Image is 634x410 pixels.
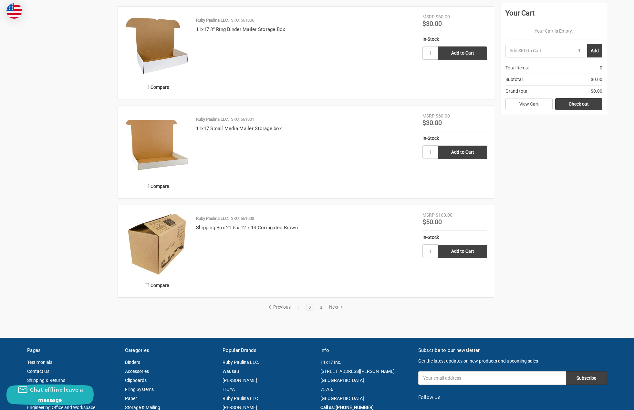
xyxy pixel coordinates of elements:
[145,85,149,89] input: Compare
[125,378,147,383] a: Clipboards
[591,76,602,83] span: $0.00
[27,360,52,365] a: Testimonials
[223,387,235,392] a: ITOYA
[438,146,487,159] input: Add to Cart
[422,212,435,219] div: MSRP
[27,347,118,354] h5: Pages
[223,378,257,383] a: [PERSON_NAME]
[295,305,302,310] a: 1
[422,135,487,142] div: In-Stock
[125,181,189,191] label: Compare
[505,76,524,83] span: Subtotal:
[6,384,94,405] button: Chat offline leave a message
[320,358,411,403] address: 11x17 Inc. [STREET_ADDRESS][PERSON_NAME] [GEOGRAPHIC_DATA] 75766 [GEOGRAPHIC_DATA]
[600,65,602,71] span: 0
[223,405,257,410] a: [PERSON_NAME]
[27,378,65,383] a: Shipping & Returns
[422,234,487,241] div: In-Stock
[418,394,607,401] h5: Follow Us
[125,387,154,392] a: Filing Systems
[125,360,140,365] a: Binders
[505,8,602,23] div: Your Cart
[436,113,450,118] span: $60.00
[422,119,442,127] span: $30.00
[125,369,149,374] a: Accessories
[422,36,487,43] div: In-Stock
[196,26,285,32] a: 11x17 3" Ring Binder Mailer Storage Box
[145,184,149,188] input: Compare
[327,304,343,310] a: Next
[223,369,239,374] a: Wausau
[125,14,189,78] img: 11x17 3" Ring Binder Mailer Storage Box
[196,215,229,222] p: Ruby Paulina LLC.
[231,17,254,24] p: SKU: 561006
[436,14,450,19] span: $60.00
[436,212,452,218] span: $100.00
[27,369,49,374] a: Contact Us
[505,65,529,71] span: Total Items:
[307,305,314,310] a: 2
[418,371,566,385] input: Your email address
[196,225,298,231] a: Shipping Box 21.5 x 12 x 13 Corrugated Brown
[231,116,254,123] p: SKU: 561001
[418,347,607,354] h5: Subscribe to our newsletter
[196,126,282,131] a: 11x17 Small Media Mailer Storage box
[587,44,602,57] button: Add
[125,82,189,92] label: Compare
[505,28,602,35] p: Your Cart Is Empty.
[422,113,435,119] div: MSRP
[30,386,83,404] span: Chat offline leave a message
[438,245,487,258] input: Add to Cart
[231,215,254,222] p: SKU: 561008
[505,44,572,57] input: Add SKU to Cart
[125,347,216,354] h5: Categories
[223,360,259,365] a: Ruby Paulina LLC.
[505,88,529,95] span: Grand total:
[196,116,229,123] p: Ruby Paulina LLC.
[566,371,607,385] input: Subscribe
[438,46,487,60] input: Add to Cart
[555,98,602,110] a: Check out
[125,113,189,177] img: 11x17 Small Media Mailer Storage box
[125,405,160,410] a: Storage & Mailing
[196,17,229,24] p: Ruby Paulina LLC.
[422,14,435,20] div: MSRP
[145,283,149,287] input: Compare
[6,3,22,19] img: duty and tax information for United States
[125,280,189,291] label: Compare
[223,396,258,401] a: Ruby Paulina LLC
[591,88,602,95] span: $0.00
[320,347,411,354] h5: Info
[125,212,189,276] img: Shipping Box 21.5 x 12 x 13 Corrugated Brown
[505,98,553,110] a: View Cart
[418,358,607,364] p: Get the latest updates on new products and upcoming sales
[422,218,442,226] span: $50.00
[125,396,137,401] a: Paper
[223,347,314,354] h5: Popular Brands
[422,20,442,27] span: $30.00
[320,405,374,410] a: Call us: [PHONE_NUMBER]
[581,393,634,410] iframe: Google Customer Reviews
[268,304,293,310] a: Previous
[317,305,325,310] a: 3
